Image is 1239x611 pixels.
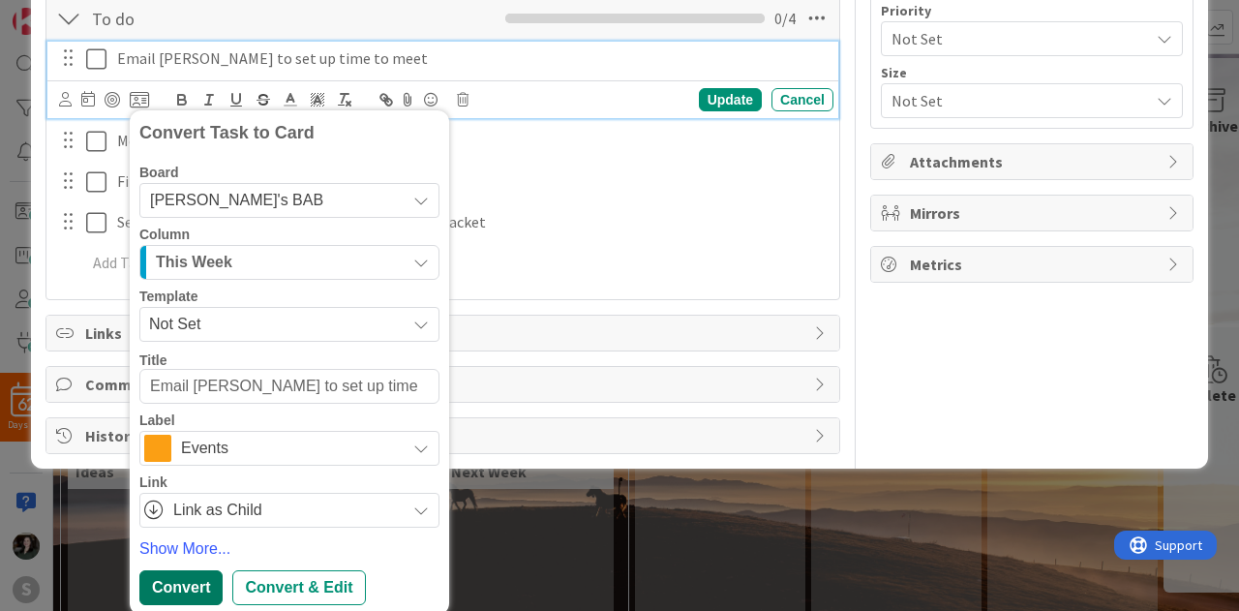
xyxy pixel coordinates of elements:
[139,166,178,179] span: Board
[181,435,396,462] span: Events
[139,290,197,303] span: Template
[117,130,826,152] p: Meet with [PERSON_NAME]
[149,312,391,337] span: Not Set
[910,253,1158,276] span: Metrics
[156,250,232,275] span: This Week
[699,88,762,111] div: Update
[139,120,439,146] div: Convert Task to Card
[771,88,833,111] div: Cancel
[85,321,804,345] span: Links
[891,25,1139,52] span: Not Set
[139,245,439,280] button: This Week
[891,87,1139,114] span: Not Set
[139,228,190,241] span: Column
[41,3,88,26] span: Support
[139,475,167,489] span: Link
[150,192,323,208] span: [PERSON_NAME]'s BAB
[881,4,1183,17] div: Priority
[910,201,1158,225] span: Mirrors
[139,537,439,561] a: Show More...
[774,7,796,30] span: 0 / 4
[881,66,1183,79] div: Size
[139,413,175,427] span: Label
[139,351,167,369] label: Title
[117,170,826,193] p: Finalize ideas with [PERSON_NAME]
[139,570,223,605] div: Convert
[173,497,396,524] span: Link as Child
[117,211,826,233] p: Send to [PERSON_NAME] for him to create a pdf packet
[85,1,408,36] input: Add Checklist...
[85,373,804,396] span: Comments
[910,150,1158,173] span: Attachments
[85,424,804,447] span: History
[117,47,826,70] p: Email [PERSON_NAME] to set up time to meet
[139,369,439,404] textarea: Email [PERSON_NAME] to set up time to meet
[232,570,365,605] div: Convert & Edit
